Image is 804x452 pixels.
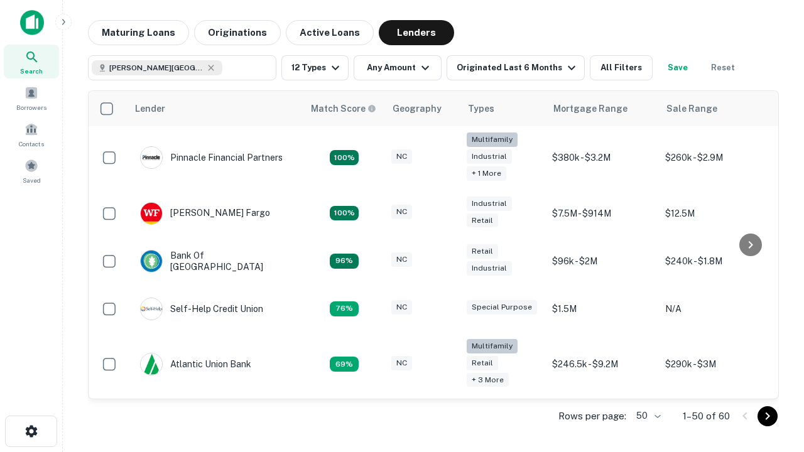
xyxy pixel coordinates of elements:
div: Multifamily [467,132,518,147]
td: $260k - $2.9M [659,126,772,190]
td: $240k - $1.8M [659,237,772,285]
div: Matching Properties: 14, hasApolloMatch: undefined [330,254,359,269]
a: Search [4,45,59,78]
div: Types [468,101,494,116]
a: Saved [4,154,59,188]
td: $12.5M [659,190,772,237]
div: [PERSON_NAME] Fargo [140,202,270,225]
td: $7.5M - $914M [546,190,659,237]
th: Types [460,91,546,126]
button: Go to next page [758,406,778,426]
div: + 1 more [467,166,506,181]
div: Matching Properties: 11, hasApolloMatch: undefined [330,301,359,316]
div: Lender [135,101,165,116]
button: Originations [194,20,281,45]
td: $96k - $2M [546,237,659,285]
span: Borrowers [16,102,46,112]
div: Originated Last 6 Months [457,60,579,75]
span: Saved [23,175,41,185]
div: Matching Properties: 26, hasApolloMatch: undefined [330,150,359,165]
img: picture [141,147,162,168]
div: Industrial [467,196,512,211]
div: Self-help Credit Union [140,298,263,320]
th: Lender [128,91,303,126]
img: picture [141,250,162,272]
th: Capitalize uses an advanced AI algorithm to match your search with the best lender. The match sco... [303,91,385,126]
div: Industrial [467,149,512,164]
div: Retail [467,244,498,259]
img: picture [141,353,162,375]
div: + 3 more [467,373,509,387]
div: Sale Range [666,101,717,116]
iframe: Chat Widget [741,352,804,412]
div: Industrial [467,261,512,276]
td: $246.5k - $9.2M [546,333,659,396]
button: 12 Types [281,55,349,80]
div: Matching Properties: 15, hasApolloMatch: undefined [330,206,359,221]
button: Reset [703,55,743,80]
p: 1–50 of 60 [683,409,730,424]
img: capitalize-icon.png [20,10,44,35]
td: $290k - $3M [659,333,772,396]
button: Active Loans [286,20,374,45]
th: Geography [385,91,460,126]
th: Sale Range [659,91,772,126]
button: All Filters [590,55,653,80]
h6: Match Score [311,102,374,116]
div: Capitalize uses an advanced AI algorithm to match your search with the best lender. The match sco... [311,102,376,116]
div: Mortgage Range [553,101,627,116]
div: NC [391,356,412,370]
div: NC [391,300,412,315]
td: $1.5M [546,285,659,333]
a: Contacts [4,117,59,151]
td: N/A [659,285,772,333]
div: Multifamily [467,339,518,353]
img: picture [141,298,162,320]
div: NC [391,149,412,164]
span: Search [20,66,43,76]
div: NC [391,252,412,267]
img: picture [141,203,162,224]
div: NC [391,205,412,219]
button: Maturing Loans [88,20,189,45]
div: Matching Properties: 10, hasApolloMatch: undefined [330,357,359,372]
button: Lenders [379,20,454,45]
th: Mortgage Range [546,91,659,126]
div: Geography [393,101,442,116]
span: [PERSON_NAME][GEOGRAPHIC_DATA], [GEOGRAPHIC_DATA] [109,62,204,73]
a: Borrowers [4,81,59,115]
div: Bank Of [GEOGRAPHIC_DATA] [140,250,291,272]
div: Special Purpose [467,300,537,315]
p: Rows per page: [558,409,626,424]
span: Contacts [19,139,44,149]
div: Retail [467,356,498,370]
div: Pinnacle Financial Partners [140,146,283,169]
div: Retail [467,213,498,228]
button: Any Amount [354,55,442,80]
button: Save your search to get updates of matches that match your search criteria. [658,55,698,80]
td: $380k - $3.2M [546,126,659,190]
div: Atlantic Union Bank [140,353,251,375]
button: Originated Last 6 Months [447,55,585,80]
div: 50 [631,407,663,425]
